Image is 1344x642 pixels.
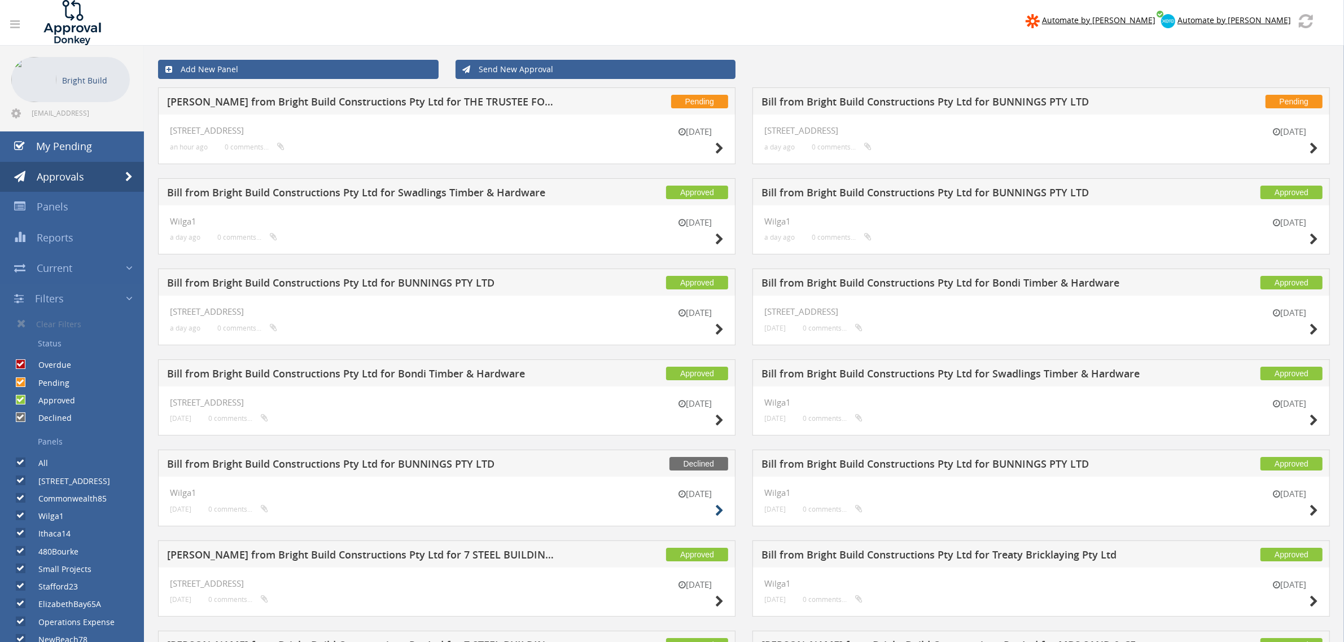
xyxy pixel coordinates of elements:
[764,398,1318,407] h4: Wilga1
[208,505,268,513] small: 0 comments...
[764,414,786,423] small: [DATE]
[1299,14,1313,28] img: refresh.png
[27,528,71,539] label: Ithaca14
[764,126,1318,135] h4: [STREET_ADDRESS]
[167,549,559,564] h5: [PERSON_NAME] from Bright Build Constructions Pty Ltd for 7 STEEL BUILDING SOLUTIONS
[27,617,115,628] label: Operations Expense
[669,457,728,470] span: Declined
[764,579,1318,588] h4: Wilga1
[27,546,78,557] label: 480Bourke
[167,187,559,201] h5: Bill from Bright Build Constructions Pty Ltd for Swadlings Timber & Hardware
[170,126,724,135] h4: [STREET_ADDRESS]
[27,599,101,610] label: ElizabethBay65A
[62,73,124,87] p: Bright Build
[170,324,200,332] small: a day ago
[764,595,786,604] small: [DATE]
[1262,488,1318,500] small: [DATE]
[170,233,200,241] small: a day ago
[666,367,728,380] span: Approved
[667,307,724,319] small: [DATE]
[761,278,1153,292] h5: Bill from Bright Build Constructions Pty Ltd for Bondi Timber & Hardware
[37,231,73,244] span: Reports
[761,187,1153,201] h5: Bill from Bright Build Constructions Pty Ltd for BUNNINGS PTY LTD
[667,579,724,591] small: [DATE]
[812,143,872,151] small: 0 comments...
[1262,398,1318,410] small: [DATE]
[35,292,64,305] span: Filters
[764,307,1318,316] h4: [STREET_ADDRESS]
[36,139,92,153] span: My Pending
[27,359,71,371] label: Overdue
[1177,15,1291,25] span: Automate by [PERSON_NAME]
[27,377,69,389] label: Pending
[27,564,91,575] label: Small Projects
[761,96,1153,111] h5: Bill from Bright Build Constructions Pty Ltd for BUNNINGS PTY LTD
[8,334,144,353] a: Status
[812,233,872,241] small: 0 comments...
[27,511,64,522] label: Wilga1
[170,579,724,588] h4: [STREET_ADDRESS]
[170,595,191,604] small: [DATE]
[1260,548,1323,561] span: Approved
[27,476,110,487] label: [STREET_ADDRESS]
[803,505,863,513] small: 0 comments...
[764,217,1318,226] h4: Wilga1
[27,412,72,424] label: Declined
[803,595,863,604] small: 0 comments...
[761,549,1153,564] h5: Bill from Bright Build Constructions Pty Ltd for Treaty Bricklaying Pty Ltd
[667,217,724,228] small: [DATE]
[170,307,724,316] h4: [STREET_ADDRESS]
[208,595,268,604] small: 0 comments...
[761,459,1153,473] h5: Bill from Bright Build Constructions Pty Ltd for BUNNINGS PTY LTD
[667,488,724,500] small: [DATE]
[1266,95,1323,108] span: Pending
[225,143,284,151] small: 0 comments...
[217,324,277,332] small: 0 comments...
[1260,457,1323,470] span: Approved
[167,96,559,111] h5: [PERSON_NAME] from Bright Build Constructions Pty Ltd for THE TRUSTEE FOR PACESKOSKI FAMILY TRUST
[666,548,728,561] span: Approved
[803,414,863,423] small: 0 comments...
[170,398,724,407] h4: [STREET_ADDRESS]
[37,170,84,183] span: Approvals
[37,200,68,213] span: Panels
[764,488,1318,498] h4: Wilga1
[170,414,191,423] small: [DATE]
[666,276,728,289] span: Approved
[764,233,795,241] small: a day ago
[167,368,559,382] h5: Bill from Bright Build Constructions Pty Ltd for Bondi Timber & Hardware
[27,458,48,469] label: All
[764,505,786,513] small: [DATE]
[456,60,736,79] a: Send New Approval
[1042,15,1155,25] span: Automate by [PERSON_NAME]
[32,108,128,117] span: [EMAIL_ADDRESS][DOMAIN_NAME]
[170,505,191,513] small: [DATE]
[37,261,72,275] span: Current
[803,324,863,332] small: 0 comments...
[170,488,724,498] h4: Wilga1
[8,314,144,334] a: Clear Filters
[170,143,208,151] small: an hour ago
[167,459,559,473] h5: Bill from Bright Build Constructions Pty Ltd for BUNNINGS PTY LTD
[666,186,728,199] span: Approved
[217,233,277,241] small: 0 comments...
[1026,14,1040,28] img: zapier-logomark.png
[170,217,724,226] h4: Wilga1
[167,278,559,292] h5: Bill from Bright Build Constructions Pty Ltd for BUNNINGS PTY LTD
[27,581,78,592] label: Stafford23
[1260,186,1323,199] span: Approved
[208,414,268,423] small: 0 comments...
[1260,367,1323,380] span: Approved
[27,493,107,504] label: Commonwealth85
[1161,14,1175,28] img: xero-logo.png
[764,143,795,151] small: a day ago
[761,368,1153,382] h5: Bill from Bright Build Constructions Pty Ltd for Swadlings Timber & Hardware
[1260,276,1323,289] span: Approved
[667,398,724,410] small: [DATE]
[1262,126,1318,138] small: [DATE]
[667,126,724,138] small: [DATE]
[8,432,144,451] a: Panels
[1262,579,1318,591] small: [DATE]
[671,95,728,108] span: Pending
[1262,217,1318,228] small: [DATE]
